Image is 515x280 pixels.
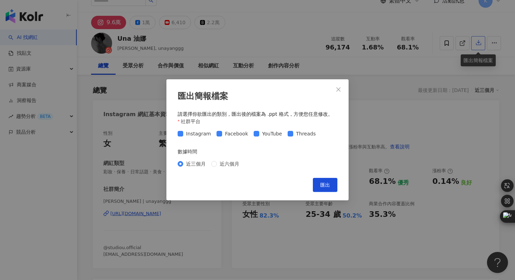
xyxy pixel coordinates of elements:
[259,130,285,138] span: YouTube
[320,182,330,188] span: 匯出
[313,178,337,192] button: 匯出
[178,148,202,156] label: 數據時間
[183,160,208,168] span: 近三個月
[217,160,242,168] span: 近六個月
[178,91,337,102] div: 匯出簡報檔案
[331,82,345,96] button: Close
[222,130,251,138] span: Facebook
[336,87,341,92] span: close
[178,111,337,118] div: 請選擇你欲匯出的類別，匯出後的檔案為 .ppt 格式，方便您任意修改。
[178,118,206,126] label: 社群平台
[183,130,214,138] span: Instagram
[293,130,318,138] span: Threads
